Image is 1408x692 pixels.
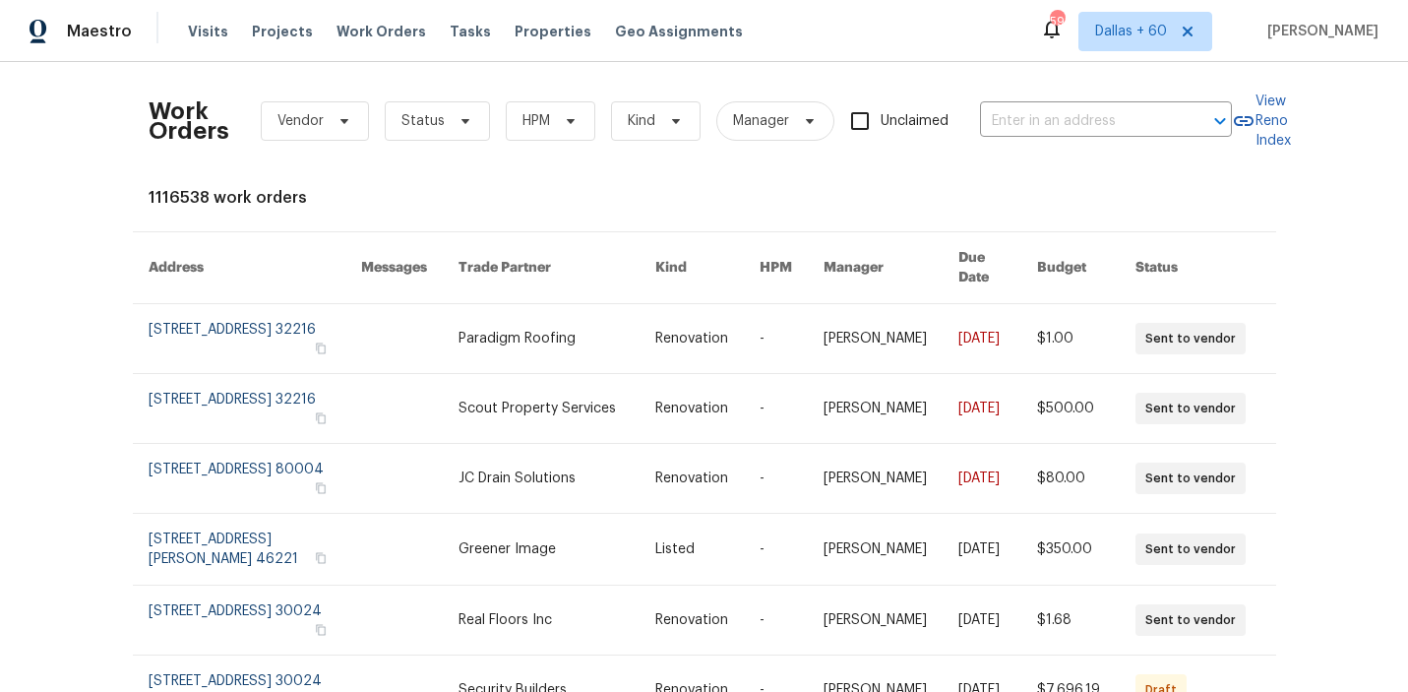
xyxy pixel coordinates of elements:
h2: Work Orders [149,101,229,141]
span: Tasks [450,25,491,38]
th: Budget [1021,232,1120,304]
td: - [744,304,808,374]
button: Open [1206,107,1234,135]
td: - [744,586,808,656]
th: Kind [640,232,744,304]
span: Visits [188,22,228,41]
th: Manager [808,232,943,304]
th: Due Date [943,232,1022,304]
td: - [744,444,808,514]
td: - [744,374,808,444]
td: Renovation [640,374,744,444]
button: Copy Address [312,340,330,357]
span: Properties [515,22,591,41]
span: Unclaimed [881,111,949,132]
td: Listed [640,514,744,586]
td: Real Floors Inc [443,586,639,656]
input: Enter in an address [980,106,1177,137]
span: [PERSON_NAME] [1259,22,1378,41]
th: Status [1120,232,1275,304]
td: Renovation [640,586,744,656]
th: Trade Partner [443,232,639,304]
button: Copy Address [312,621,330,639]
button: Copy Address [312,479,330,497]
td: [PERSON_NAME] [808,444,943,514]
a: View Reno Index [1232,92,1291,151]
td: Renovation [640,444,744,514]
span: Manager [733,111,789,131]
td: [PERSON_NAME] [808,586,943,656]
td: [PERSON_NAME] [808,374,943,444]
td: [PERSON_NAME] [808,514,943,586]
span: Status [401,111,445,131]
span: Projects [252,22,313,41]
span: Work Orders [337,22,426,41]
button: Copy Address [312,549,330,567]
button: Copy Address [312,409,330,427]
span: Geo Assignments [615,22,743,41]
th: HPM [744,232,808,304]
td: Greener Image [443,514,639,586]
th: Address [133,232,346,304]
th: Messages [345,232,443,304]
div: 1116538 work orders [149,188,1260,208]
span: Maestro [67,22,132,41]
span: HPM [522,111,550,131]
span: Kind [628,111,655,131]
td: Scout Property Services [443,374,639,444]
td: JC Drain Solutions [443,444,639,514]
span: Dallas + 60 [1095,22,1167,41]
td: Paradigm Roofing [443,304,639,374]
td: [PERSON_NAME] [808,304,943,374]
span: Vendor [277,111,324,131]
td: Renovation [640,304,744,374]
div: 593 [1050,12,1064,31]
td: - [744,514,808,586]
